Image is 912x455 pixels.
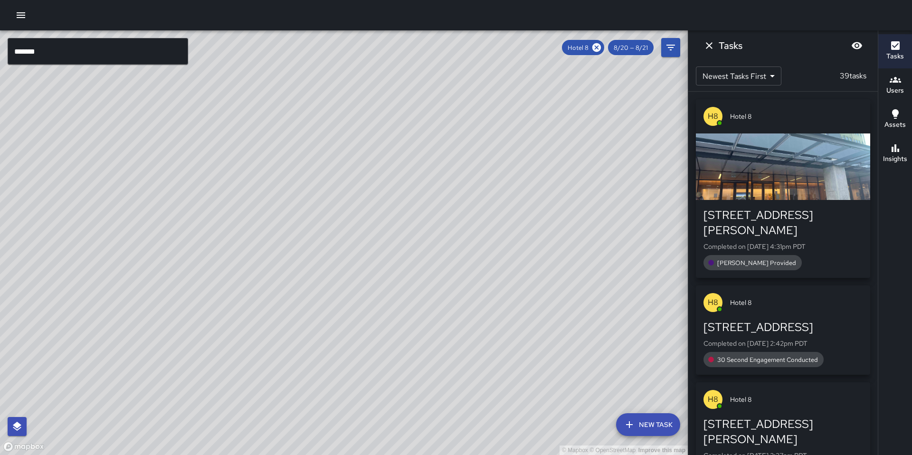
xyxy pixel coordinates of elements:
span: Hotel 8 [562,44,594,52]
span: 30 Second Engagement Conducted [712,356,824,364]
p: Completed on [DATE] 2:42pm PDT [703,339,863,348]
p: H8 [708,297,718,308]
span: Hotel 8 [730,112,863,121]
div: Newest Tasks First [696,66,781,85]
button: Dismiss [700,36,719,55]
h6: Assets [884,120,906,130]
span: 8/20 — 8/21 [608,44,654,52]
button: Filters [661,38,680,57]
button: New Task [616,413,680,436]
p: Completed on [DATE] 4:31pm PDT [703,242,863,251]
h6: Users [886,85,904,96]
button: Tasks [878,34,912,68]
p: H8 [708,394,718,405]
div: [STREET_ADDRESS] [703,320,863,335]
div: [STREET_ADDRESS][PERSON_NAME] [703,417,863,447]
div: [STREET_ADDRESS][PERSON_NAME] [703,208,863,238]
h6: Tasks [886,51,904,62]
button: Users [878,68,912,103]
div: Hotel 8 [562,40,604,55]
span: [PERSON_NAME] Provided [712,259,802,267]
button: H8Hotel 8[STREET_ADDRESS][PERSON_NAME]Completed on [DATE] 4:31pm PDT[PERSON_NAME] Provided [696,99,870,278]
button: Assets [878,103,912,137]
p: 39 tasks [836,70,870,82]
button: Blur [847,36,866,55]
span: Hotel 8 [730,395,863,404]
button: Insights [878,137,912,171]
h6: Insights [883,154,907,164]
p: H8 [708,111,718,122]
button: H8Hotel 8[STREET_ADDRESS]Completed on [DATE] 2:42pm PDT30 Second Engagement Conducted [696,285,870,375]
h6: Tasks [719,38,742,53]
span: Hotel 8 [730,298,863,307]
